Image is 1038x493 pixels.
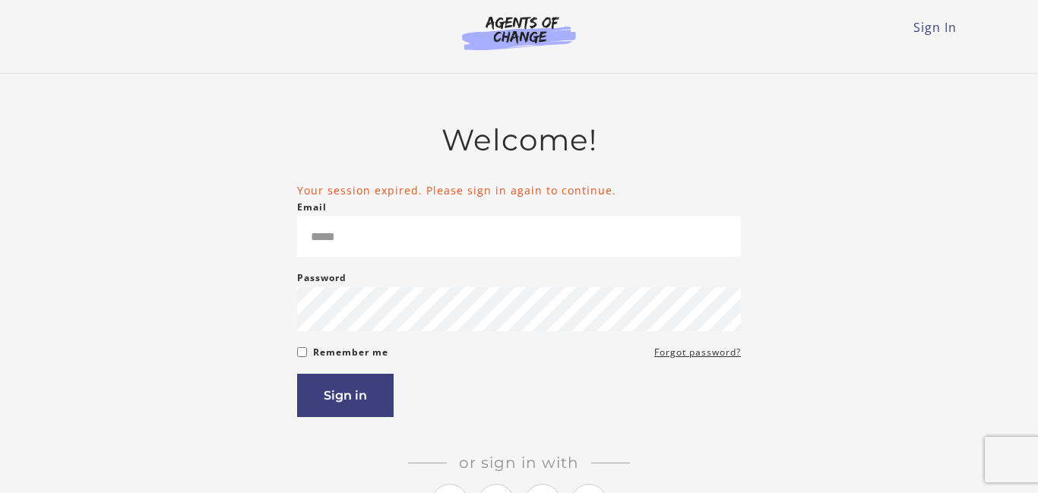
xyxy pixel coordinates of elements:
[654,343,741,362] a: Forgot password?
[297,198,327,216] label: Email
[297,374,394,417] button: Sign in
[297,122,741,158] h2: Welcome!
[446,15,592,50] img: Agents of Change Logo
[297,269,347,287] label: Password
[447,453,591,472] span: Or sign in with
[297,182,741,198] li: Your session expired. Please sign in again to continue.
[313,343,388,362] label: Remember me
[913,19,957,36] a: Sign In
